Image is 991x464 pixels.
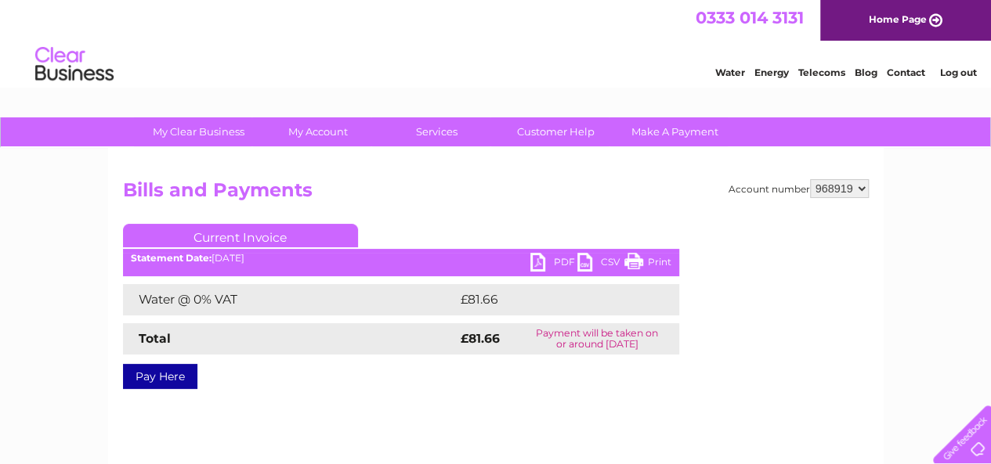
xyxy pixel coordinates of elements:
[457,284,646,315] td: £81.66
[134,117,263,146] a: My Clear Business
[577,253,624,275] a: CSV
[754,67,789,78] a: Energy
[624,253,671,275] a: Print
[253,117,382,146] a: My Account
[123,284,457,315] td: Water @ 0% VAT
[139,331,171,346] strong: Total
[123,224,358,247] a: Current Invoice
[34,41,114,88] img: logo.png
[887,67,925,78] a: Contact
[530,253,577,275] a: PDF
[123,253,679,264] div: [DATE]
[461,331,500,346] strong: £81.66
[126,9,866,76] div: Clear Business is a trading name of Verastar Limited (registered in [GEOGRAPHIC_DATA] No. 3667643...
[123,364,197,389] a: Pay Here
[696,8,804,27] a: 0333 014 3131
[855,67,877,78] a: Blog
[131,252,212,264] b: Statement Date:
[798,67,845,78] a: Telecoms
[729,179,869,198] div: Account number
[515,323,679,354] td: Payment will be taken on or around [DATE]
[123,179,869,209] h2: Bills and Payments
[491,117,620,146] a: Customer Help
[715,67,745,78] a: Water
[939,67,976,78] a: Log out
[372,117,501,146] a: Services
[610,117,740,146] a: Make A Payment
